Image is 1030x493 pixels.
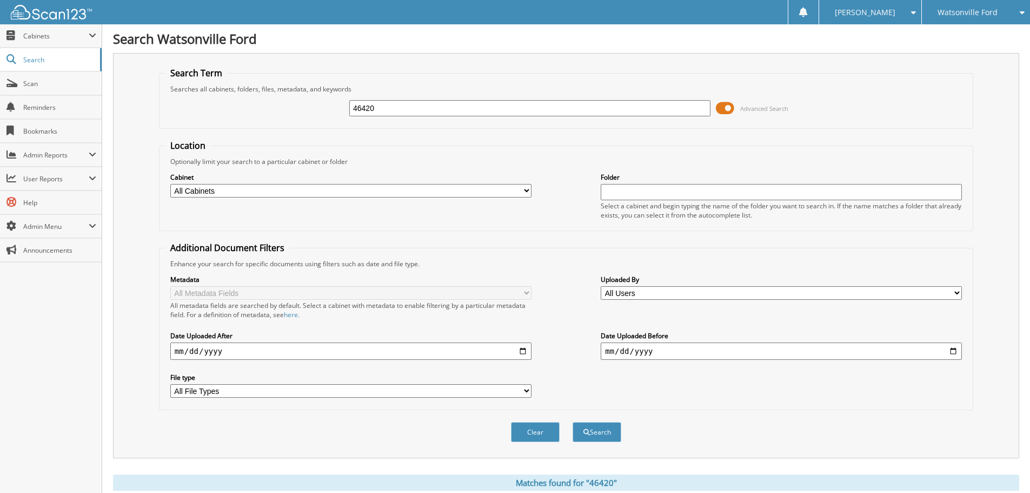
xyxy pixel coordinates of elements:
[23,79,96,88] span: Scan
[601,201,962,220] div: Select a cabinet and begin typing the name of the folder you want to search in. If the name match...
[601,331,962,340] label: Date Uploaded Before
[165,84,967,94] div: Searches all cabinets, folders, files, metadata, and keywords
[165,242,290,254] legend: Additional Document Filters
[601,343,962,360] input: end
[11,5,92,19] img: scan123-logo-white.svg
[23,103,96,112] span: Reminders
[511,422,560,442] button: Clear
[165,157,967,166] div: Optionally limit your search to a particular cabinet or folder
[23,246,96,255] span: Announcements
[170,373,531,382] label: File type
[113,30,1019,48] h1: Search Watsonville Ford
[23,198,96,207] span: Help
[835,9,895,16] span: [PERSON_NAME]
[165,259,967,268] div: Enhance your search for specific documents using filters such as date and file type.
[170,301,531,319] div: All metadata fields are searched by default. Select a cabinet with metadata to enable filtering b...
[23,222,89,231] span: Admin Menu
[23,127,96,136] span: Bookmarks
[170,173,531,182] label: Cabinet
[165,140,211,152] legend: Location
[601,275,962,284] label: Uploaded By
[170,343,531,360] input: start
[23,31,89,41] span: Cabinets
[284,310,298,319] a: here
[23,55,95,64] span: Search
[23,174,89,183] span: User Reports
[740,104,788,113] span: Advanced Search
[170,331,531,340] label: Date Uploaded After
[938,9,998,16] span: Watsonville Ford
[601,173,962,182] label: Folder
[573,422,621,442] button: Search
[165,67,228,79] legend: Search Term
[23,150,89,160] span: Admin Reports
[170,275,531,284] label: Metadata
[113,475,1019,491] div: Matches found for "46420"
